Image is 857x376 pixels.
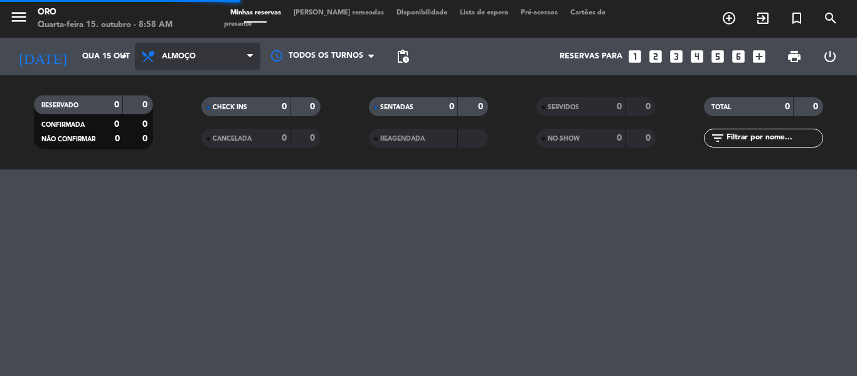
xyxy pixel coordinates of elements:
strong: 0 [646,134,653,142]
i: search [823,11,838,26]
strong: 0 [114,120,119,129]
strong: 0 [785,102,790,111]
i: power_settings_new [822,49,838,64]
span: CHECK INS [213,104,247,110]
i: looks_two [647,48,664,65]
div: Quarta-feira 15. outubro - 8:58 AM [38,19,173,31]
button: menu [9,8,28,31]
strong: 0 [478,102,486,111]
input: Filtrar por nome... [725,131,822,145]
span: RESERVADO [41,102,78,109]
span: Cartões de presente [224,9,605,28]
strong: 0 [646,102,653,111]
i: exit_to_app [755,11,770,26]
i: looks_one [627,48,643,65]
div: LOG OUT [812,38,848,75]
strong: 0 [310,134,317,142]
span: TOTAL [711,104,731,110]
i: arrow_drop_down [117,49,132,64]
span: Disponibilidade [390,9,454,16]
strong: 0 [310,102,317,111]
strong: 0 [142,100,150,109]
span: SENTADAS [380,104,413,110]
span: Minhas reservas [224,9,287,16]
strong: 0 [282,102,287,111]
i: filter_list [710,131,725,146]
span: SERVIDOS [548,104,579,110]
span: Pré-acessos [514,9,564,16]
span: pending_actions [395,49,410,64]
i: add_box [751,48,767,65]
i: looks_3 [668,48,684,65]
div: Oro [38,6,173,19]
strong: 0 [449,102,454,111]
strong: 0 [282,134,287,142]
span: NÃO CONFIRMAR [41,136,95,142]
span: CONFIRMADA [41,122,85,128]
span: [PERSON_NAME] semeadas [287,9,390,16]
i: turned_in_not [789,11,804,26]
span: NO-SHOW [548,136,580,142]
span: REAGENDADA [380,136,425,142]
span: print [787,49,802,64]
span: Reservas para [560,52,622,61]
i: [DATE] [9,43,76,70]
strong: 0 [115,134,120,143]
i: looks_4 [689,48,705,65]
i: menu [9,8,28,26]
strong: 0 [142,120,150,129]
span: CANCELADA [213,136,252,142]
span: Almoço [162,52,196,61]
strong: 0 [114,100,119,109]
i: looks_6 [730,48,747,65]
strong: 0 [617,102,622,111]
strong: 0 [142,134,150,143]
strong: 0 [617,134,622,142]
i: add_circle_outline [721,11,737,26]
i: looks_5 [710,48,726,65]
strong: 0 [813,102,821,111]
span: Lista de espera [454,9,514,16]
